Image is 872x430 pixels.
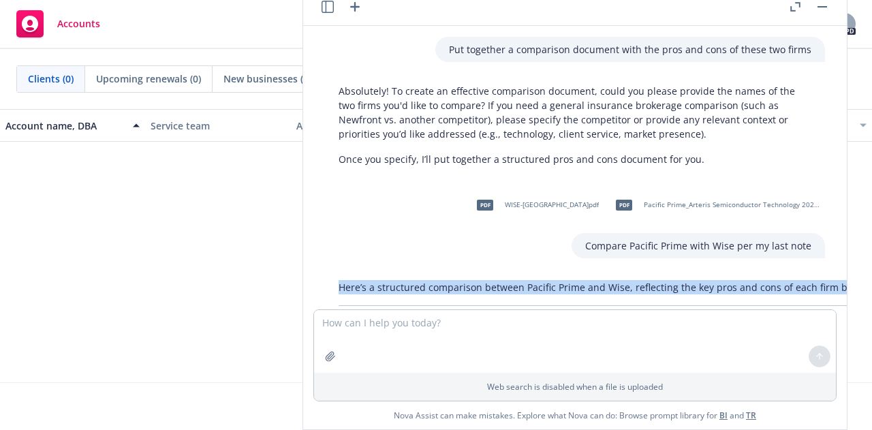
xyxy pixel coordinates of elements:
[309,401,841,429] span: Nova Assist can make mistakes. Explore what Nova can do: Browse prompt library for and
[468,188,602,222] div: pdfWISE-[GEOGRAPHIC_DATA]pdf
[5,119,125,133] div: Account name, DBA
[505,200,599,209] span: WISE-[GEOGRAPHIC_DATA]pdf
[644,200,822,209] span: Pacific Prime_Arteris Semiconductor Technology 2025 (002).pdf
[57,18,100,29] span: Accounts
[477,200,493,210] span: pdf
[28,72,74,86] span: Clients (0)
[223,72,311,86] span: New businesses (0)
[339,84,811,141] p: Absolutely! To create an effective comparison document, could you please provide the names of the...
[607,188,825,222] div: pdfPacific Prime_Arteris Semiconductor Technology 2025 (002).pdf
[719,410,728,421] a: BI
[449,42,811,57] p: Put together a comparison document with the pros and cons of these two firms
[339,152,811,166] p: Once you specify, I’ll put together a structured pros and cons document for you.
[616,200,632,210] span: pdf
[322,381,828,393] p: Web search is disabled when a file is uploaded
[296,119,431,133] div: Active policies
[96,72,201,86] span: Upcoming renewals (0)
[145,109,290,142] button: Service team
[291,109,436,142] button: Active policies
[746,410,756,421] a: TR
[585,239,811,253] p: Compare Pacific Prime with Wise per my last note
[11,5,106,43] a: Accounts
[151,119,285,133] div: Service team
